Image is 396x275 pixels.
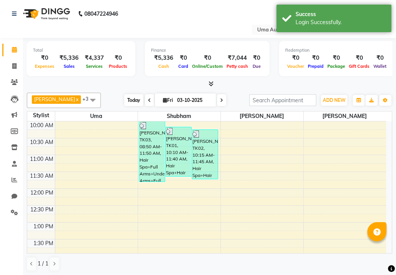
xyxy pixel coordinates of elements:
[176,64,190,69] span: Card
[28,138,55,146] div: 10:30 AM
[82,96,94,102] span: +3
[56,54,82,62] div: ₹5,336
[347,54,371,62] div: ₹0
[285,47,388,54] div: Redemption
[296,10,386,18] div: Success
[151,54,176,62] div: ₹5,336
[33,54,56,62] div: ₹0
[325,54,347,62] div: ₹0
[151,47,263,54] div: Finance
[33,64,56,69] span: Expenses
[84,64,105,69] span: Services
[347,64,371,69] span: Gift Cards
[176,54,190,62] div: ₹0
[166,127,191,176] div: [PERSON_NAME], TK01, 10:10 AM-11:40 AM, Hair Spa+Hair Cut+Blow Dry
[84,3,118,25] b: 08047224946
[251,64,263,69] span: Due
[225,54,250,62] div: ₹7,044
[285,54,306,62] div: ₹0
[371,54,388,62] div: ₹0
[161,97,175,103] span: Fri
[55,111,138,121] span: Uma
[82,54,107,62] div: ₹4,337
[138,111,220,121] span: Shubham
[225,64,250,69] span: Petty cash
[29,189,55,197] div: 12:00 PM
[156,64,171,69] span: Cash
[221,111,303,121] span: [PERSON_NAME]
[28,172,55,180] div: 11:30 AM
[323,97,345,103] span: ADD NEW
[190,54,225,62] div: ₹0
[296,18,386,26] div: Login Successfully.
[29,206,55,214] div: 12:30 PM
[32,239,55,247] div: 1:30 PM
[20,3,72,25] img: logo
[124,94,143,106] span: Today
[175,95,213,106] input: 2025-10-03
[304,111,386,121] span: [PERSON_NAME]
[75,96,79,102] a: x
[139,121,165,182] div: [PERSON_NAME], TK03, 08:50 AM-11:50 AM, Hair Spa+Full Arms+Under Arms+Full Legswaxing+Blowdry
[321,95,347,106] button: ADD NEW
[107,64,129,69] span: Products
[364,244,388,267] iframe: chat widget
[62,64,77,69] span: Sales
[32,223,55,231] div: 1:00 PM
[285,64,306,69] span: Voucher
[34,96,75,102] span: [PERSON_NAME]
[33,47,129,54] div: Total
[38,260,48,268] span: 1 / 1
[28,155,55,163] div: 11:00 AM
[306,64,325,69] span: Prepaid
[107,54,129,62] div: ₹0
[371,64,388,69] span: Wallet
[325,64,347,69] span: Package
[27,111,55,119] div: Stylist
[250,54,263,62] div: ₹0
[190,64,225,69] span: Online/Custom
[249,94,316,106] input: Search Appointment
[192,130,218,179] div: [PERSON_NAME], TK02, 10:15 AM-11:45 AM, Hair Spa+Hair Cut+Blow Dry
[306,54,325,62] div: ₹0
[28,121,55,129] div: 10:00 AM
